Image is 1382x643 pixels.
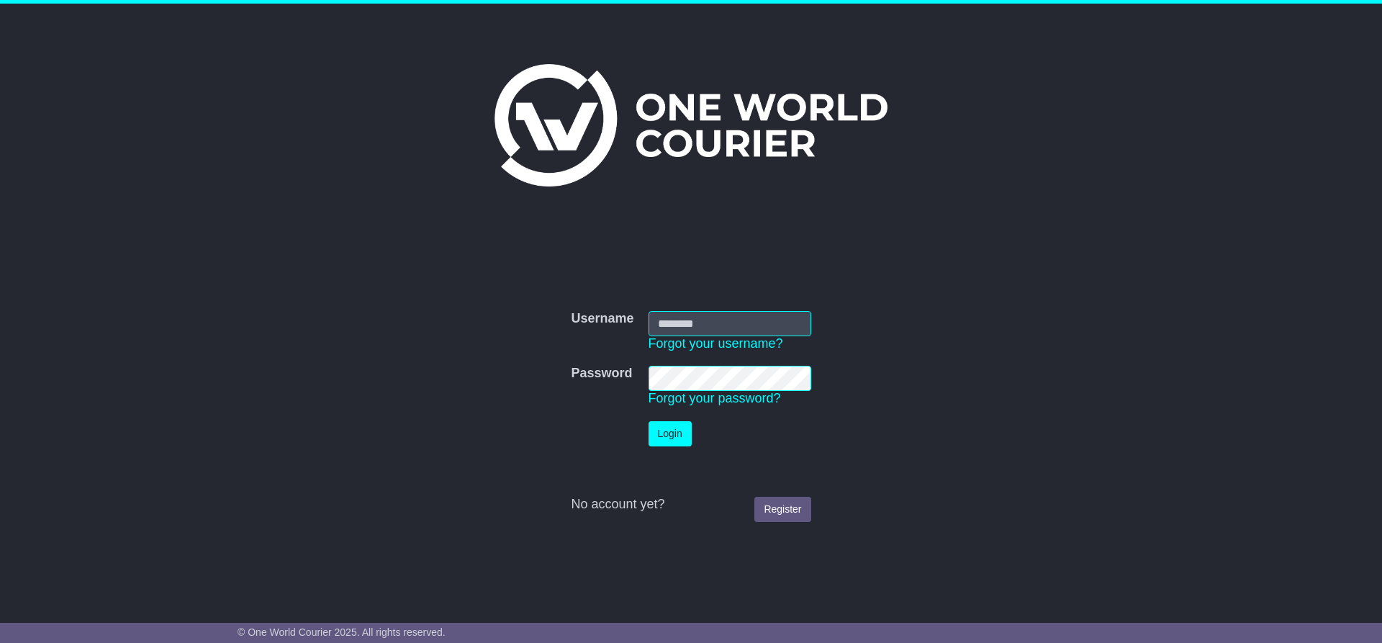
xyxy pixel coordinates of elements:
a: Forgot your password? [649,391,781,405]
span: © One World Courier 2025. All rights reserved. [238,626,446,638]
img: One World [494,64,888,186]
div: No account yet? [571,497,810,513]
label: Username [571,311,633,327]
a: Forgot your username? [649,336,783,351]
label: Password [571,366,632,382]
a: Register [754,497,810,522]
button: Login [649,421,692,446]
